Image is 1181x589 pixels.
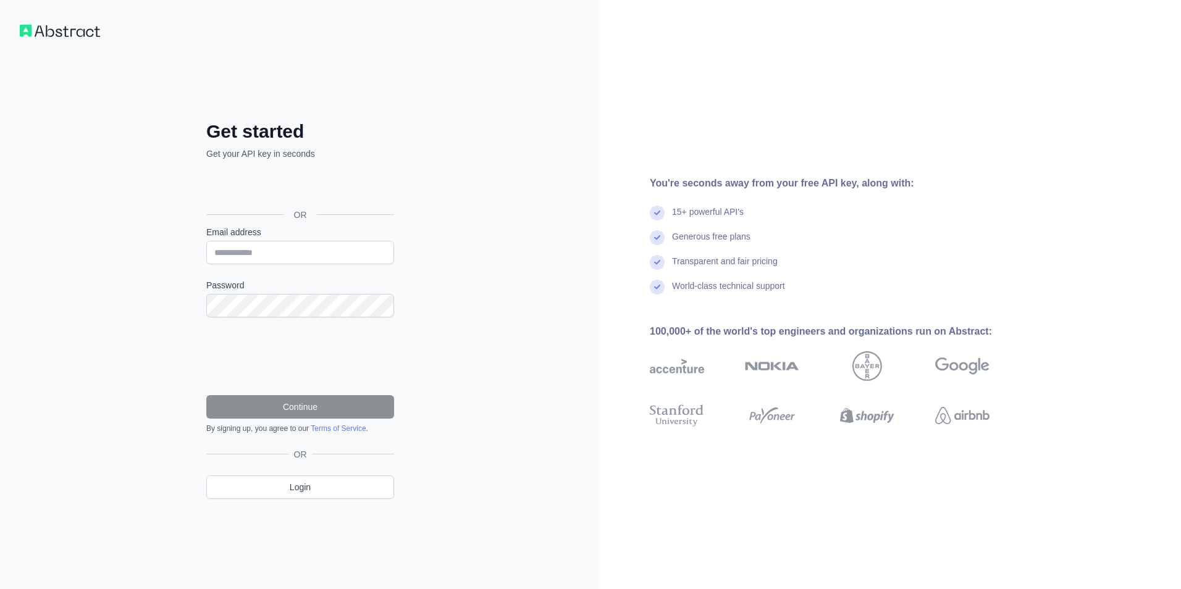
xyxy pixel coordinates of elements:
[206,226,394,238] label: Email address
[650,351,704,381] img: accenture
[672,230,750,255] div: Generous free plans
[206,148,394,160] p: Get your API key in seconds
[840,402,894,429] img: shopify
[206,424,394,433] div: By signing up, you agree to our .
[284,209,317,221] span: OR
[852,351,882,381] img: bayer
[745,351,799,381] img: nokia
[650,206,665,220] img: check mark
[672,206,744,230] div: 15+ powerful API's
[206,279,394,291] label: Password
[650,402,704,429] img: stanford university
[206,120,394,143] h2: Get started
[650,280,665,294] img: check mark
[672,255,778,280] div: Transparent and fair pricing
[311,424,366,433] a: Terms of Service
[289,448,312,461] span: OR
[206,332,394,380] iframe: reCAPTCHA
[206,475,394,499] a: Login
[935,402,990,429] img: airbnb
[650,324,1029,339] div: 100,000+ of the world's top engineers and organizations run on Abstract:
[650,230,665,245] img: check mark
[650,176,1029,191] div: You're seconds away from your free API key, along with:
[935,351,990,381] img: google
[672,280,785,304] div: World-class technical support
[206,395,394,419] button: Continue
[200,173,398,201] iframe: Sign in with Google Button
[745,402,799,429] img: payoneer
[650,255,665,270] img: check mark
[20,25,100,37] img: Workflow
